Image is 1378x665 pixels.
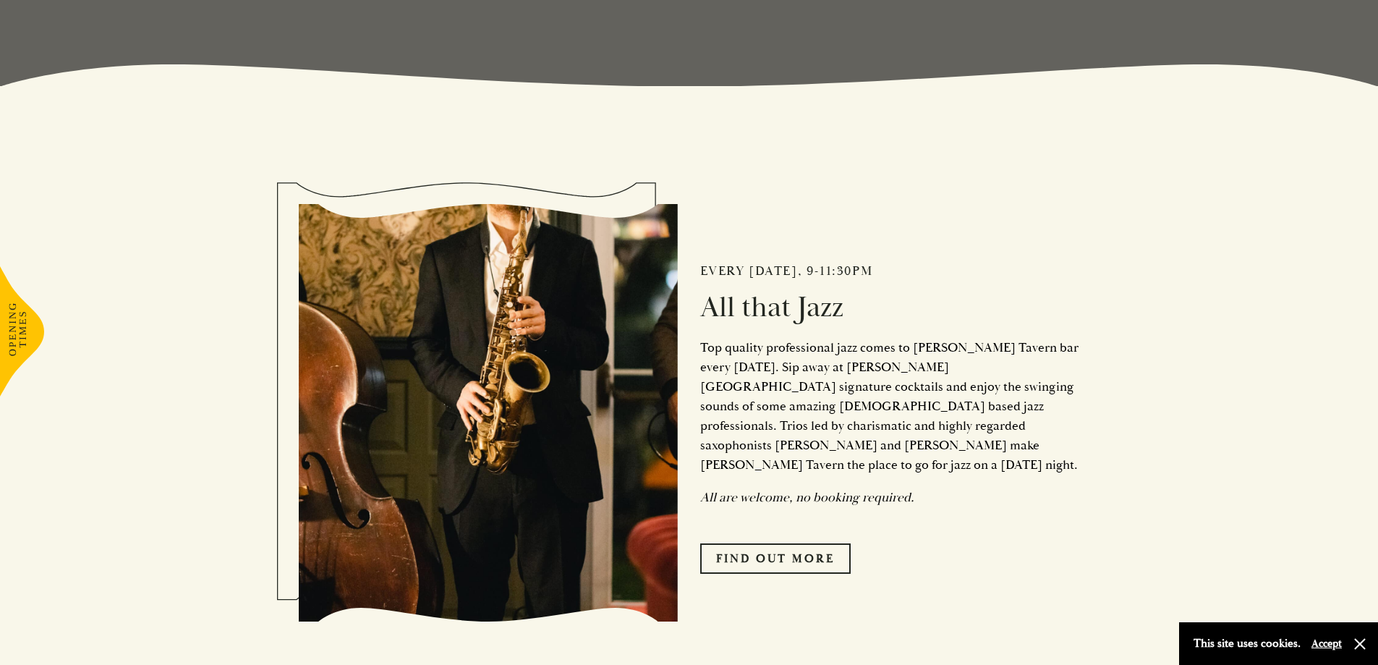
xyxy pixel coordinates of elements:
[700,489,914,506] em: All are welcome, no booking required.
[700,543,851,574] a: Find Out More
[700,290,1080,325] h2: All that Jazz
[1353,637,1367,651] button: Close and accept
[700,338,1080,475] p: Top quality professional jazz comes to [PERSON_NAME] Tavern bar every [DATE]. Sip away at [PERSON...
[700,263,1080,279] h2: Every [DATE], 9-11:30pm
[1311,637,1342,651] button: Accept
[299,180,1080,646] div: 1 / 1
[1194,633,1301,654] p: This site uses cookies.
